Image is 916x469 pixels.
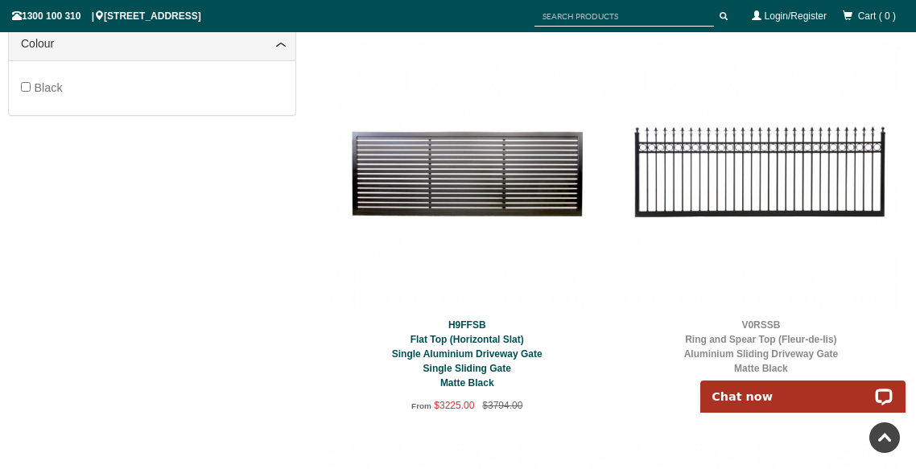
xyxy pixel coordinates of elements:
[434,400,474,411] span: $3225.00
[534,6,714,27] input: SEARCH PRODUCTS
[858,10,896,22] span: Cart ( 0 )
[474,400,522,411] span: $3794.00
[392,319,543,389] a: H9FFSBFlat Top (Horizontal Slat)Single Aluminium Driveway GateSingle Sliding GateMatte Black
[411,401,431,410] span: From
[328,32,606,310] img: H9FFSB - Flat Top (Horizontal Slat) - Single Aluminium Driveway Gate - Single Sliding Gate - Matt...
[765,10,827,22] a: Login/Register
[34,81,62,94] span: Black
[684,319,838,374] a: V0RSSBRing and Spear Top (Fleur-de-lis)Aluminium Sliding Driveway GateMatte Black
[12,10,201,22] span: 1300 100 310 | [STREET_ADDRESS]
[21,35,283,52] a: Colour
[622,32,900,310] img: V0RSSB - Ring and Spear Top (Fleur-de-lis) - Aluminium Sliding Driveway Gate - Matte Black - Gate...
[690,362,916,413] iframe: LiveChat chat widget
